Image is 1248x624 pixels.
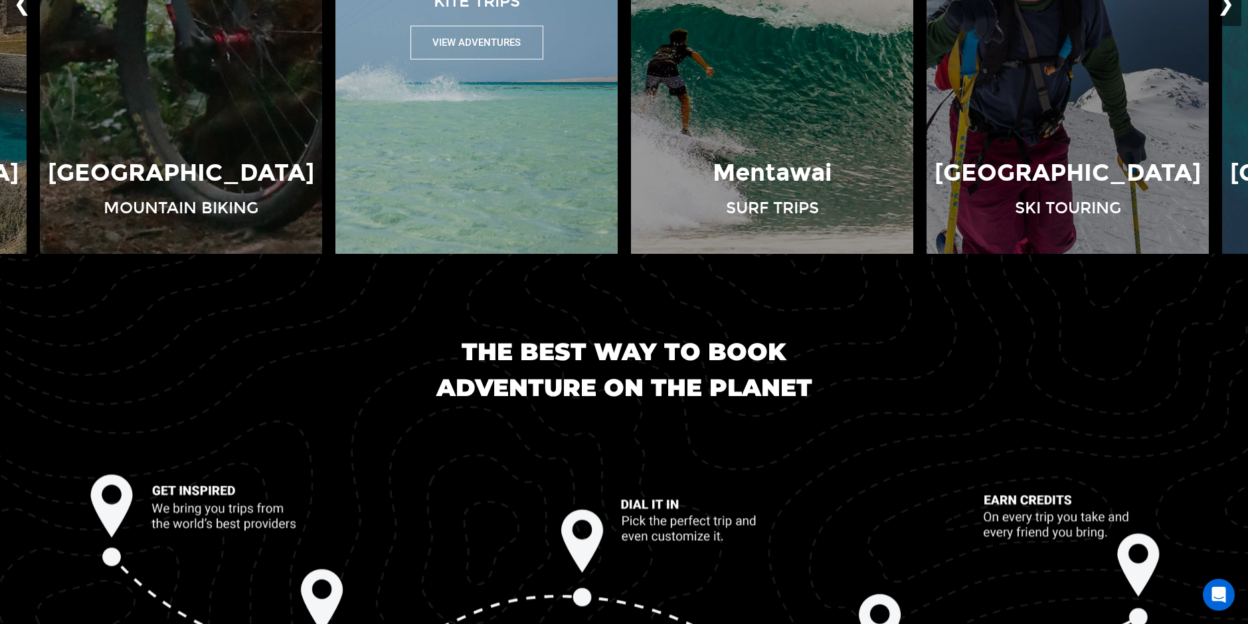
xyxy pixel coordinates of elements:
[713,156,832,190] p: Mentawai
[410,26,543,60] button: View Adventures
[48,156,314,190] p: [GEOGRAPHIC_DATA]
[935,156,1201,190] p: [GEOGRAPHIC_DATA]
[726,197,819,219] p: Surf Trips
[1203,579,1235,611] div: Open Intercom Messenger
[392,334,857,405] h1: The best way to book adventure on the planet
[104,197,258,219] p: Mountain Biking
[1015,197,1121,219] p: Ski Touring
